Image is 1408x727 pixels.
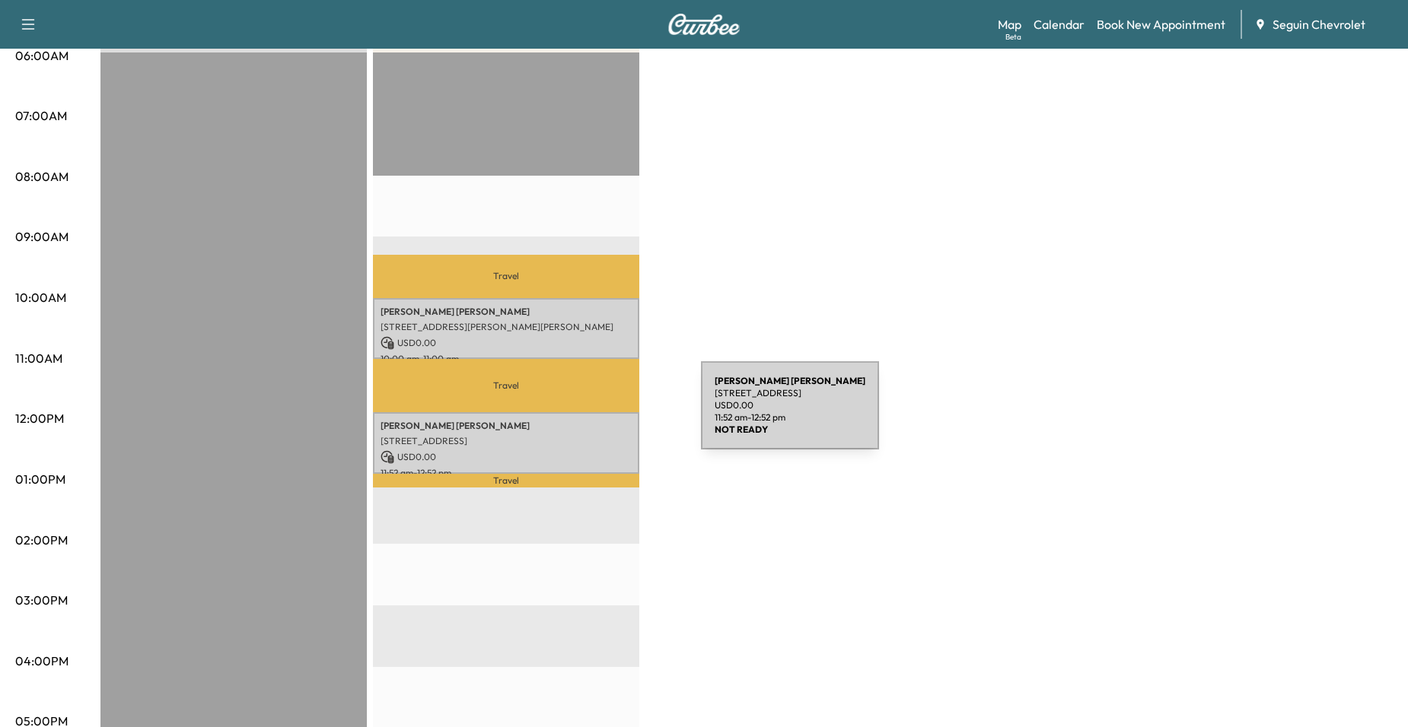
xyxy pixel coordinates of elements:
p: 11:52 am - 12:52 pm [381,467,632,479]
img: Curbee Logo [667,14,741,35]
span: Seguin Chevrolet [1273,15,1365,33]
p: 07:00AM [15,106,67,125]
p: 06:00AM [15,46,68,65]
p: 04:00PM [15,652,68,670]
p: USD 0.00 [381,336,632,350]
p: [STREET_ADDRESS] [381,435,632,447]
p: 12:00PM [15,409,64,427]
p: 10:00 am - 11:00 am [381,353,632,365]
p: 02:00PM [15,531,68,549]
p: [STREET_ADDRESS][PERSON_NAME][PERSON_NAME] [381,321,632,333]
p: 03:00PM [15,591,68,609]
a: Book New Appointment [1097,15,1225,33]
p: [PERSON_NAME] [PERSON_NAME] [381,420,632,432]
p: Travel [373,255,639,298]
p: [PERSON_NAME] [PERSON_NAME] [381,306,632,318]
p: Travel [373,474,639,487]
p: 01:00PM [15,470,65,488]
p: Travel [373,359,639,412]
p: 11:00AM [15,349,62,367]
p: 09:00AM [15,227,68,246]
p: USD 0.00 [381,450,632,464]
div: Beta [1005,31,1021,43]
p: 08:00AM [15,167,68,186]
p: 10:00AM [15,288,66,306]
a: MapBeta [998,15,1021,33]
a: Calendar [1034,15,1085,33]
